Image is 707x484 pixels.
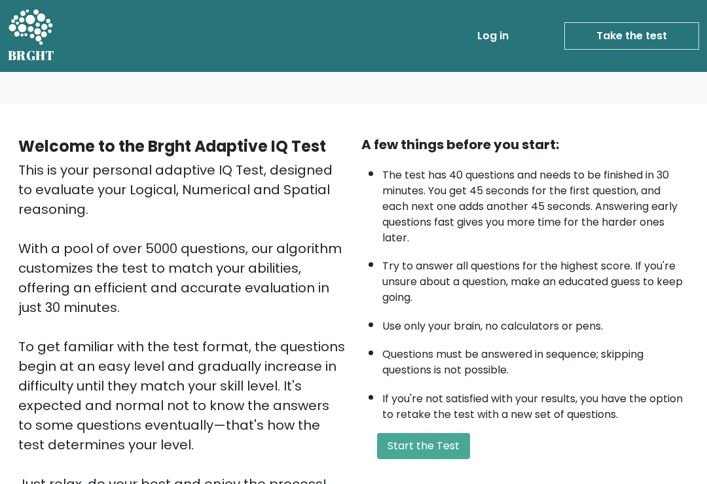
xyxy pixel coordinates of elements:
[382,312,689,334] li: Use only your brain, no calculators or pens.
[8,48,55,63] h5: BRGHT
[382,340,689,378] li: Questions must be answered in sequence; skipping questions is not possible.
[377,433,470,459] button: Start the Test
[382,385,689,423] li: If you're not satisfied with your results, you have the option to retake the test with a new set ...
[382,252,689,305] li: Try to answer all questions for the highest score. If you're unsure about a question, make an edu...
[8,5,55,67] a: BRGHT
[382,161,689,246] li: The test has 40 questions and needs to be finished in 30 minutes. You get 45 seconds for the firs...
[564,22,699,50] a: Take the test
[361,135,689,154] div: A few things before you start:
[18,135,326,157] b: Welcome to the Brght Adaptive IQ Test
[472,23,514,49] a: Log in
